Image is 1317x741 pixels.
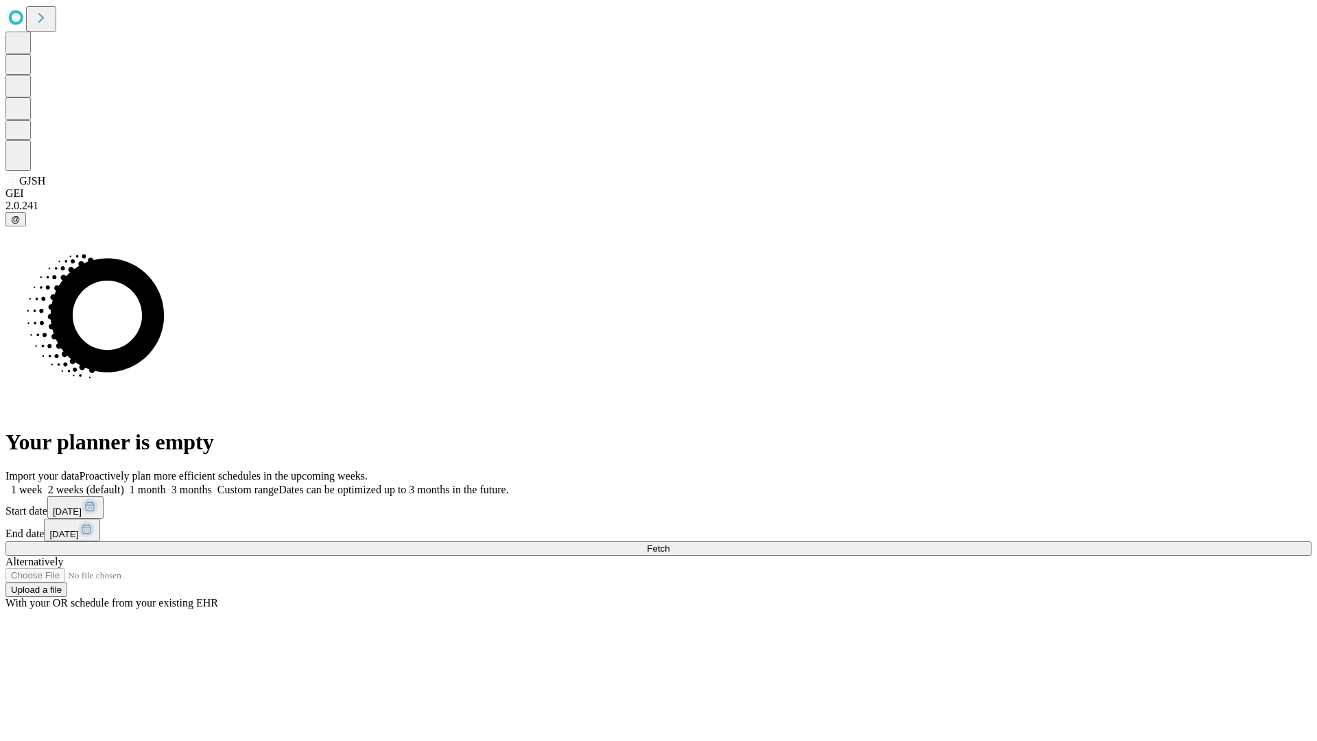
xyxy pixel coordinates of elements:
span: Fetch [647,543,669,554]
span: 2 weeks (default) [48,484,124,495]
span: 1 week [11,484,43,495]
span: Proactively plan more efficient schedules in the upcoming weeks. [80,470,368,482]
span: @ [11,214,21,224]
span: Dates can be optimized up to 3 months in the future. [278,484,508,495]
span: [DATE] [53,506,82,517]
span: GJSH [19,175,45,187]
button: Fetch [5,541,1312,556]
span: 1 month [130,484,166,495]
button: [DATE] [47,496,104,519]
button: @ [5,212,26,226]
span: With your OR schedule from your existing EHR [5,597,218,609]
span: Alternatively [5,556,63,567]
div: Start date [5,496,1312,519]
div: GEI [5,187,1312,200]
span: Import your data [5,470,80,482]
span: [DATE] [49,529,78,539]
button: Upload a file [5,583,67,597]
span: Custom range [217,484,278,495]
div: 2.0.241 [5,200,1312,212]
button: [DATE] [44,519,100,541]
span: 3 months [171,484,212,495]
h1: Your planner is empty [5,430,1312,455]
div: End date [5,519,1312,541]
